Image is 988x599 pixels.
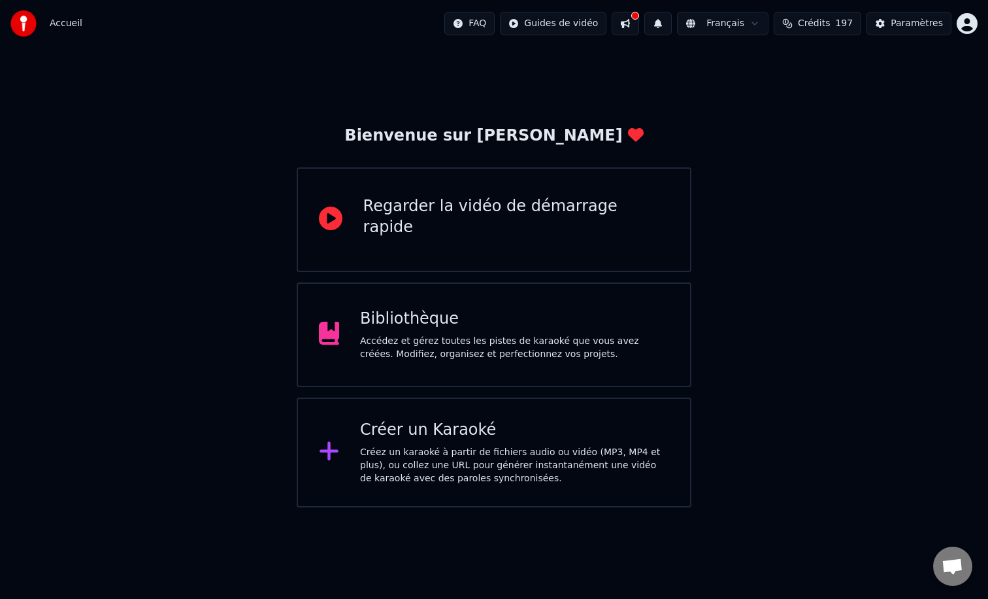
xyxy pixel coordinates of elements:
[774,12,861,35] button: Crédits197
[363,196,670,238] div: Regarder la vidéo de démarrage rapide
[500,12,606,35] button: Guides de vidéo
[360,309,669,330] div: Bibliothèque
[360,420,669,441] div: Créer un Karaoké
[835,17,853,30] span: 197
[866,12,951,35] button: Paramètres
[798,17,830,30] span: Crédits
[10,10,37,37] img: youka
[50,17,82,30] span: Accueil
[360,335,669,361] div: Accédez et gérez toutes les pistes de karaoké que vous avez créées. Modifiez, organisez et perfec...
[933,547,972,586] a: Ouvrir le chat
[891,17,943,30] div: Paramètres
[344,126,643,146] div: Bienvenue sur [PERSON_NAME]
[444,12,495,35] button: FAQ
[50,17,82,30] nav: breadcrumb
[360,446,669,485] div: Créez un karaoké à partir de fichiers audio ou vidéo (MP3, MP4 et plus), ou collez une URL pour g...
